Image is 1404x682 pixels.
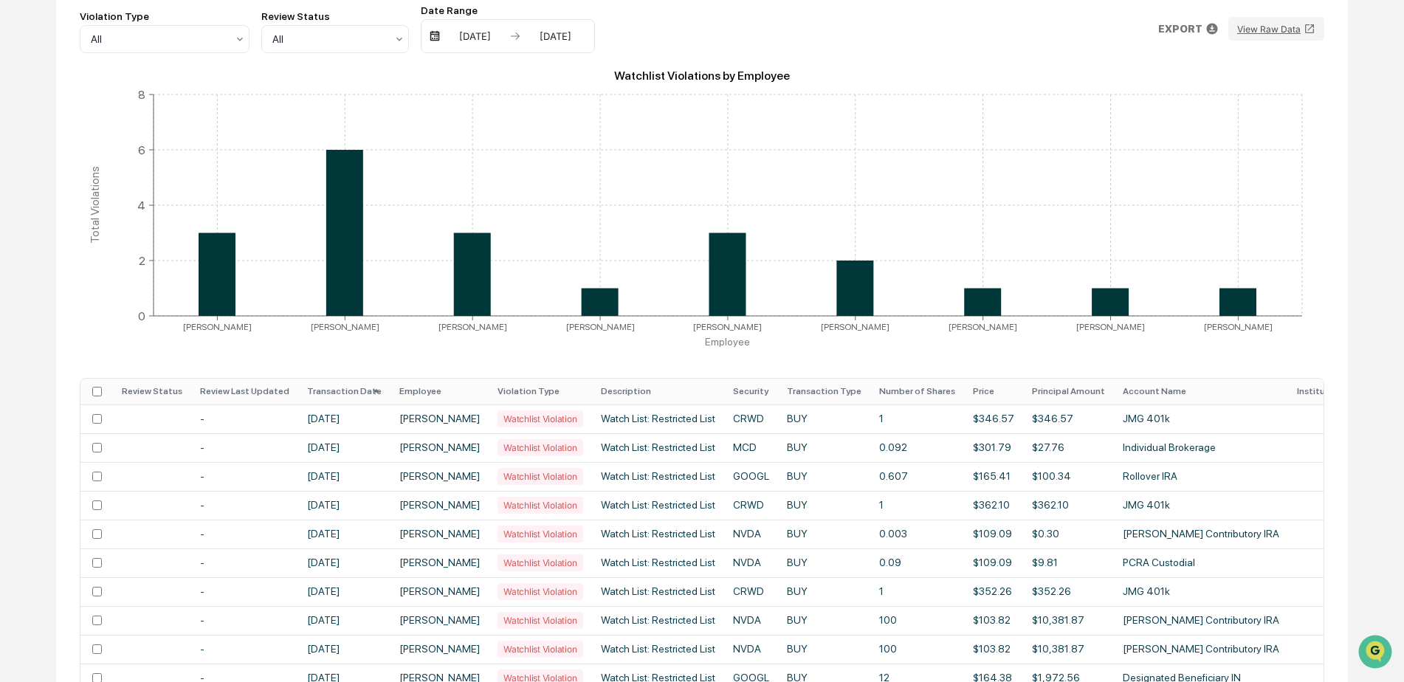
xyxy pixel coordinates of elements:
[199,201,204,213] span: •
[592,635,724,664] td: Watch List: Restricted List
[1114,404,1288,433] td: JMG 401k
[964,577,1023,606] td: $352.26
[46,201,196,213] span: [PERSON_NAME].[PERSON_NAME]
[229,161,269,179] button: See all
[489,379,591,404] th: Violation Type
[30,330,93,345] span: Data Lookup
[298,577,390,606] td: [DATE]
[15,227,38,250] img: Steve.Lennart
[498,612,582,629] div: Watchlist Violation
[122,302,183,317] span: Attestations
[15,303,27,315] div: 🖐️
[964,433,1023,462] td: $301.79
[191,577,298,606] td: -
[1023,635,1114,664] td: $10,381.87
[199,241,204,252] span: •
[1023,462,1114,491] td: $100.34
[15,164,99,176] div: Past conversations
[964,548,1023,577] td: $109.09
[498,526,582,542] div: Watchlist Violation
[870,548,964,577] td: 0.09
[15,187,38,210] img: Steve.Lennart
[964,520,1023,548] td: $109.09
[778,577,870,606] td: BUY
[592,379,724,404] th: Description
[390,520,489,548] td: [PERSON_NAME]
[429,30,441,42] img: calendar
[191,462,298,491] td: -
[438,322,507,332] tspan: [PERSON_NAME]
[46,241,196,252] span: [PERSON_NAME].[PERSON_NAME]
[15,113,41,139] img: 1746055101610-c473b297-6a78-478c-a979-82029cc54cd1
[724,606,778,635] td: NVDA
[778,606,870,635] td: BUY
[390,404,489,433] td: [PERSON_NAME]
[191,404,298,433] td: -
[498,641,582,658] div: Watchlist Violation
[390,606,489,635] td: [PERSON_NAME]
[298,491,390,520] td: [DATE]
[298,635,390,664] td: [DATE]
[101,296,189,323] a: 🗄️Attestations
[1114,462,1288,491] td: Rollover IRA
[724,635,778,664] td: NVDA
[1023,491,1114,520] td: $362.10
[724,491,778,520] td: CRWD
[724,520,778,548] td: NVDA
[31,113,58,139] img: 4531339965365_218c74b014194aa58b9b_72.jpg
[15,331,27,343] div: 🔎
[1158,23,1202,35] p: EXPORT
[390,491,489,520] td: [PERSON_NAME]
[311,322,379,332] tspan: [PERSON_NAME]
[724,379,778,404] th: Security
[592,433,724,462] td: Watch List: Restricted List
[298,404,390,433] td: [DATE]
[592,548,724,577] td: Watch List: Restricted List
[964,462,1023,491] td: $165.41
[592,404,724,433] td: Watch List: Restricted List
[870,379,964,404] th: Number of Shares
[1114,433,1288,462] td: Individual Brokerage
[138,87,145,101] tspan: 8
[498,554,582,571] div: Watchlist Violation
[207,241,237,252] span: [DATE]
[778,548,870,577] td: BUY
[1114,577,1288,606] td: JMG 401k
[9,296,101,323] a: 🖐️Preclearance
[870,520,964,548] td: 0.003
[191,491,298,520] td: -
[298,606,390,635] td: [DATE]
[870,635,964,664] td: 100
[614,69,790,83] text: Watchlist Violations by Employee
[870,606,964,635] td: 100
[964,606,1023,635] td: $103.82
[524,30,587,42] div: [DATE]
[964,404,1023,433] td: $346.57
[1023,548,1114,577] td: $9.81
[509,30,521,42] img: arrow right
[421,4,595,16] div: Date Range
[964,379,1023,404] th: Price
[778,433,870,462] td: BUY
[15,31,269,55] p: How can we help?
[1114,491,1288,520] td: JMG 401k
[821,322,889,332] tspan: [PERSON_NAME]
[113,379,191,404] th: Review Status
[1228,17,1324,41] button: View Raw Data
[592,577,724,606] td: Watch List: Restricted List
[251,117,269,135] button: Start new chat
[1357,633,1397,673] iframe: Open customer support
[298,433,390,462] td: [DATE]
[298,379,390,404] th: Transaction Date
[298,548,390,577] td: [DATE]
[298,462,390,491] td: [DATE]
[870,491,964,520] td: 1
[390,379,489,404] th: Employee
[390,462,489,491] td: [PERSON_NAME]
[1114,635,1288,664] td: [PERSON_NAME] Contributory IRA
[498,583,582,600] div: Watchlist Violation
[104,365,179,377] a: Powered byPylon
[298,520,390,548] td: [DATE]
